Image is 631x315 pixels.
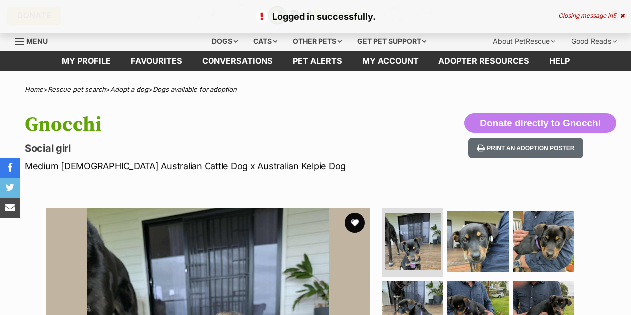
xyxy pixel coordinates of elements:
[539,51,580,71] a: Help
[48,85,106,93] a: Rescue pet search
[558,12,625,19] div: Closing message in
[447,211,509,272] img: Photo of Gnocchi
[385,213,441,270] img: Photo of Gnocchi
[464,113,616,133] button: Donate directly to Gnocchi
[352,51,428,71] a: My account
[25,159,386,173] p: Medium [DEMOGRAPHIC_DATA] Australian Cattle Dog x Australian Kelpie Dog
[283,51,352,71] a: Pet alerts
[192,51,283,71] a: conversations
[564,31,624,51] div: Good Reads
[153,85,237,93] a: Dogs available for adoption
[513,211,574,272] img: Photo of Gnocchi
[110,85,148,93] a: Adopt a dog
[15,31,55,49] a: Menu
[428,51,539,71] a: Adopter resources
[345,213,365,233] button: favourite
[286,31,349,51] div: Other pets
[486,31,562,51] div: About PetRescue
[468,138,583,158] button: Print an adoption poster
[25,141,386,155] p: Social girl
[26,37,48,45] span: Menu
[25,113,386,136] h1: Gnocchi
[350,31,433,51] div: Get pet support
[613,12,616,19] span: 5
[52,51,121,71] a: My profile
[205,31,245,51] div: Dogs
[246,31,284,51] div: Cats
[25,85,43,93] a: Home
[10,10,621,23] p: Logged in successfully.
[121,51,192,71] a: Favourites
